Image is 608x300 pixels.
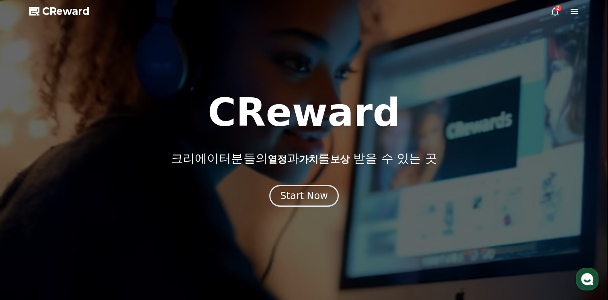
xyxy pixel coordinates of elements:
a: 홈 [2,233,53,253]
div: 2 [555,5,561,11]
a: 대화 [53,233,104,253]
span: 설정 [124,245,134,252]
p: 크리에이터분들의 과 를 받을 수 있는 곳 [171,151,437,166]
button: Start Now [269,185,339,207]
span: 가치 [299,154,318,165]
span: 열정 [267,154,287,165]
h1: CReward [208,93,400,132]
a: 2 [550,6,560,16]
a: 설정 [104,233,154,253]
div: Start Now [280,189,328,202]
a: Start Now [269,193,339,201]
a: CReward [29,5,90,18]
span: CReward [42,5,90,18]
span: 보상 [330,154,349,165]
span: 대화 [74,246,83,252]
span: 홈 [25,245,30,252]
